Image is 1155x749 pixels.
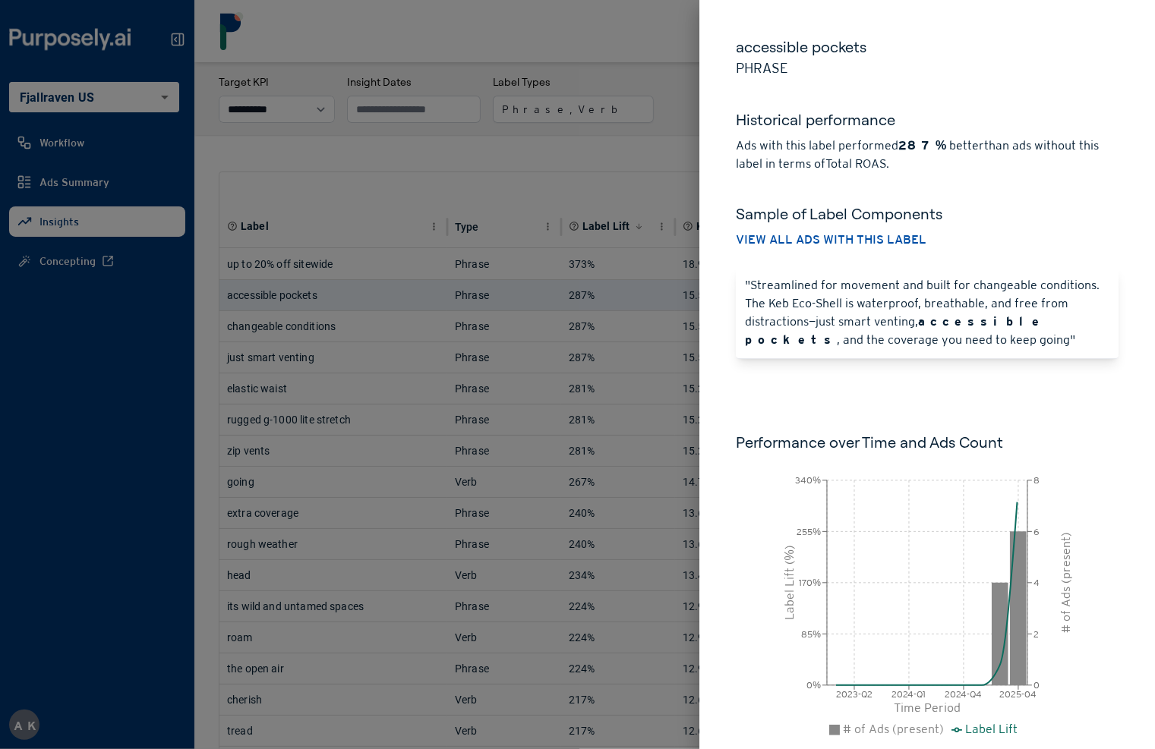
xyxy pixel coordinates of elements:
button: View all ads with this label [736,231,926,249]
tspan: 340% [795,475,821,486]
tspan: Label Lift (%) [782,545,797,620]
tspan: Time Period [894,700,961,715]
strong: 287% [898,138,946,153]
h5: Sample of Label Components [736,203,1119,225]
p: Ads with this label performed better than ads without this label in terms of Total ROAS . [736,137,1119,173]
tspan: 2023-Q2 [836,690,873,700]
h5: accessible pockets [736,36,1119,58]
tspan: 2024-Q4 [945,690,983,700]
h5: Historical performance [736,109,1119,137]
p: "Streamlined for movement and built for changeable conditions. The Keb Eco-Shell is waterproof, b... [745,276,1109,349]
h6: Performance over Time and Ads Count [736,432,1119,453]
span: Label Lift [965,722,1018,736]
tspan: 85% [801,629,821,640]
p: Phrase [736,58,1119,79]
tspan: 2024-Q1 [892,690,926,700]
tspan: 170% [799,577,821,588]
tspan: 8 [1034,475,1040,486]
tspan: 0 [1034,680,1040,691]
tspan: 2 [1034,629,1039,640]
tspan: 2025-04 [1000,690,1037,700]
tspan: 6 [1034,527,1039,537]
span: # of Ads (present) [843,722,944,736]
tspan: 4 [1034,577,1040,588]
tspan: # of Ads (present) [1059,533,1073,634]
tspan: 0% [806,680,821,691]
tspan: 255% [797,527,821,537]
